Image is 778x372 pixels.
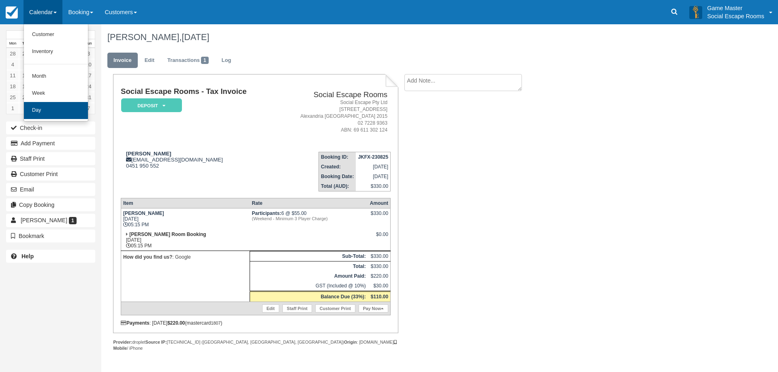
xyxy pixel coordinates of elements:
p: : Google [123,253,248,261]
a: 18 [6,81,19,92]
strong: Participants [252,210,282,216]
address: Social Escape Pty Ltd [STREET_ADDRESS] Alexandria [GEOGRAPHIC_DATA] 2015 02 7228 9363 ABN: 69 611... [279,99,387,134]
a: Customer [24,26,88,43]
a: 28 [6,48,19,59]
a: Staff Print [6,152,95,165]
td: $330.00 [368,251,391,261]
strong: [PERSON_NAME] [126,151,171,157]
span: [PERSON_NAME] [21,217,67,223]
td: [DATE] 05:15 PM [121,230,250,251]
button: Copy Booking [6,198,95,211]
a: 3 [82,48,95,59]
span: 1 [201,57,209,64]
a: 29 [19,48,32,59]
div: droplet [TECHNICAL_ID] ([GEOGRAPHIC_DATA], [GEOGRAPHIC_DATA], [GEOGRAPHIC_DATA]) : [DOMAIN_NAME] ... [113,339,398,351]
th: Booking ID: [319,152,356,162]
a: 1 [6,103,19,114]
strong: Origin [344,340,357,344]
img: checkfront-main-nav-mini-logo.png [6,6,18,19]
a: Deposit [121,98,179,113]
h1: Social Escape Rooms - Tax Invoice [121,87,276,96]
a: 25 [6,92,19,103]
strong: Source IP: [145,340,167,344]
a: Edit [139,53,160,68]
td: 6 @ $55.00 [250,208,368,230]
a: 10 [82,59,95,70]
em: Deposit [121,98,182,113]
b: Help [21,253,34,259]
button: Add Payment [6,137,95,150]
td: GST (Included @ 10%) [250,281,368,291]
td: $30.00 [368,281,391,291]
strong: How did you find us? [123,254,172,260]
a: 12 [19,70,32,81]
td: $220.00 [368,271,391,281]
th: Amount Paid: [250,271,368,281]
strong: $110.00 [371,294,388,300]
h1: [PERSON_NAME], [107,32,679,42]
a: Pay Now [359,304,388,312]
th: Booking Date: [319,172,356,181]
a: Edit [262,304,279,312]
a: Customer Print [6,168,95,181]
a: 26 [19,92,32,103]
button: Bookmark [6,230,95,242]
a: [PERSON_NAME] 1 [6,214,95,227]
div: $330.00 [370,210,388,223]
th: Mon [6,39,19,48]
td: [DATE] [356,172,390,181]
span: [DATE] [182,32,209,42]
th: Rate [250,198,368,208]
a: 19 [19,81,32,92]
a: 7 [82,103,95,114]
button: Email [6,183,95,196]
ul: Calendar [24,24,88,121]
strong: Provider: [113,340,132,344]
div: : [DATE] (mastercard ) [121,320,391,326]
td: [DATE] 05:15 PM [121,208,250,230]
strong: $220.00 [167,320,185,326]
a: Customer Print [315,304,355,312]
th: Total: [250,261,368,271]
a: Transactions1 [161,53,215,68]
a: 4 [6,59,19,70]
td: $330.00 [356,181,390,191]
th: Total (AUD): [319,181,356,191]
td: $330.00 [368,261,391,271]
strong: JKFX-230825 [358,154,388,160]
th: Sun [82,39,95,48]
th: Balance Due (33%): [250,291,368,302]
strong: [PERSON_NAME] Room Booking [129,232,206,237]
a: 31 [82,92,95,103]
em: (Weekend - Minimum 3 Player Charge) [252,216,366,221]
strong: Payments [121,320,150,326]
a: Inventory [24,43,88,60]
h2: Social Escape Rooms [279,91,387,99]
a: 5 [19,59,32,70]
a: 2 [19,103,32,114]
span: 1 [69,217,77,224]
th: Amount [368,198,391,208]
th: Item [121,198,250,208]
div: $0.00 [370,232,388,244]
a: 11 [6,70,19,81]
th: Tue [19,39,32,48]
small: 1807 [211,321,221,325]
strong: [PERSON_NAME] [123,210,164,216]
div: [EMAIL_ADDRESS][DOMAIN_NAME] 0451 950 552 [121,151,276,169]
a: Staff Print [282,304,312,312]
a: Log [216,53,237,68]
td: [DATE] [356,162,390,172]
p: Social Escape Rooms [707,12,764,20]
a: Month [24,68,88,85]
a: 17 [82,70,95,81]
img: A3 [689,6,702,19]
button: Check-in [6,121,95,134]
a: Help [6,250,95,263]
a: Invoice [107,53,138,68]
p: Game Master [707,4,764,12]
th: Sub-Total: [250,251,368,261]
a: Day [24,102,88,119]
th: Created: [319,162,356,172]
a: Week [24,85,88,102]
